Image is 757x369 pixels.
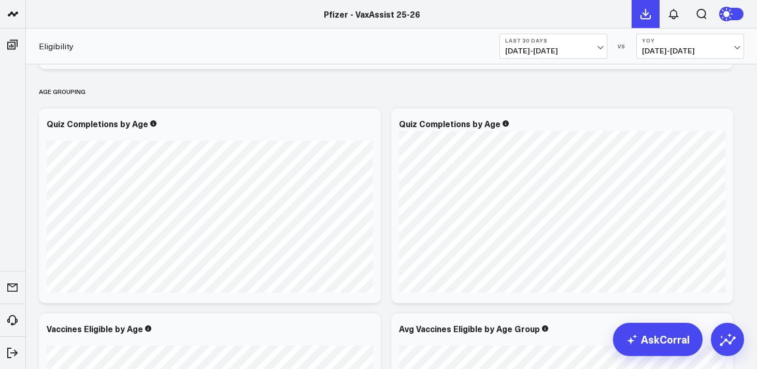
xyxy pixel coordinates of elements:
a: Eligibility [39,40,74,52]
div: Quiz Completions by Age [47,118,148,129]
span: [DATE] - [DATE] [642,47,738,55]
span: [DATE] - [DATE] [505,47,602,55]
div: Vaccines Eligible by Age [47,323,143,334]
div: Avg Vaccines Eligible by Age Group [399,323,540,334]
b: YoY [642,37,738,44]
div: Age Grouping [39,79,85,103]
b: Last 30 Days [505,37,602,44]
a: Pfizer - VaxAssist 25-26 [324,8,420,20]
a: AskCorral [613,323,703,356]
div: VS [612,43,631,49]
button: Last 30 Days[DATE]-[DATE] [499,34,607,59]
div: Quiz Completions by Age [399,118,501,129]
button: YoY[DATE]-[DATE] [636,34,744,59]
